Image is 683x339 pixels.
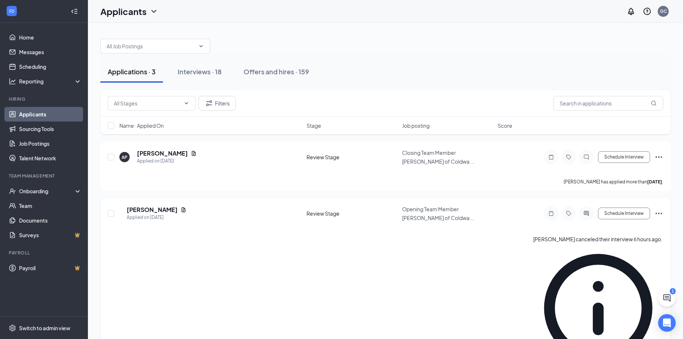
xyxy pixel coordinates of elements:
[9,78,16,85] svg: Analysis
[19,136,82,151] a: Job Postings
[564,154,573,160] svg: Tag
[181,207,186,213] svg: Document
[9,96,80,102] div: Hiring
[9,187,16,195] svg: UserCheck
[658,289,676,307] button: ChatActive
[19,151,82,165] a: Talent Network
[9,173,80,179] div: Team Management
[19,198,82,213] a: Team
[670,288,676,294] div: 1
[9,250,80,256] div: Payroll
[19,261,82,275] a: PayrollCrown
[198,96,236,111] button: Filter Filters
[647,179,662,185] b: [DATE]
[553,96,663,111] input: Search in applications
[127,214,186,221] div: Applied on [DATE]
[191,150,197,156] svg: Document
[654,153,663,161] svg: Ellipses
[402,149,456,156] span: Closing Team Member
[402,215,475,221] span: [PERSON_NAME] of Coldwa ...
[137,157,197,165] div: Applied on [DATE]
[107,42,195,50] input: All Job Postings
[660,8,667,14] div: GC
[658,314,676,332] div: Open Intercom Messenger
[19,324,70,332] div: Switch to admin view
[643,7,652,16] svg: QuestionInfo
[183,100,189,106] svg: ChevronDown
[582,154,591,160] svg: ChatInactive
[547,154,556,160] svg: Note
[627,7,635,16] svg: Notifications
[662,294,671,302] svg: ChatActive
[307,210,398,217] div: Review Stage
[19,187,75,195] div: Onboarding
[108,67,156,76] div: Applications · 3
[651,100,657,106] svg: MagnifyingGlass
[564,211,573,216] svg: Tag
[402,206,459,212] span: Opening Team Member
[19,107,82,122] a: Applicants
[100,5,146,18] h1: Applicants
[19,30,82,45] a: Home
[122,154,127,160] div: AP
[402,122,430,129] span: Job posting
[198,43,204,49] svg: ChevronDown
[8,7,15,15] svg: WorkstreamLogo
[547,211,556,216] svg: Note
[307,153,398,161] div: Review Stage
[19,228,82,242] a: SurveysCrown
[114,99,181,107] input: All Stages
[402,158,475,165] span: [PERSON_NAME] of Coldwa ...
[244,67,309,76] div: Offers and hires · 159
[9,324,16,332] svg: Settings
[19,59,82,74] a: Scheduling
[19,122,82,136] a: Sourcing Tools
[498,122,512,129] span: Score
[598,151,650,163] button: Schedule Interview
[564,179,663,185] p: [PERSON_NAME] has applied more than .
[205,99,214,108] svg: Filter
[137,149,188,157] h5: [PERSON_NAME]
[19,213,82,228] a: Documents
[598,208,650,219] button: Schedule Interview
[127,206,178,214] h5: [PERSON_NAME]
[71,8,78,15] svg: Collapse
[19,45,82,59] a: Messages
[19,78,82,85] div: Reporting
[178,67,222,76] div: Interviews · 18
[582,211,591,216] svg: ActiveChat
[307,122,321,129] span: Stage
[149,7,158,16] svg: ChevronDown
[119,122,164,129] span: Name · Applied On
[654,209,663,218] svg: Ellipses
